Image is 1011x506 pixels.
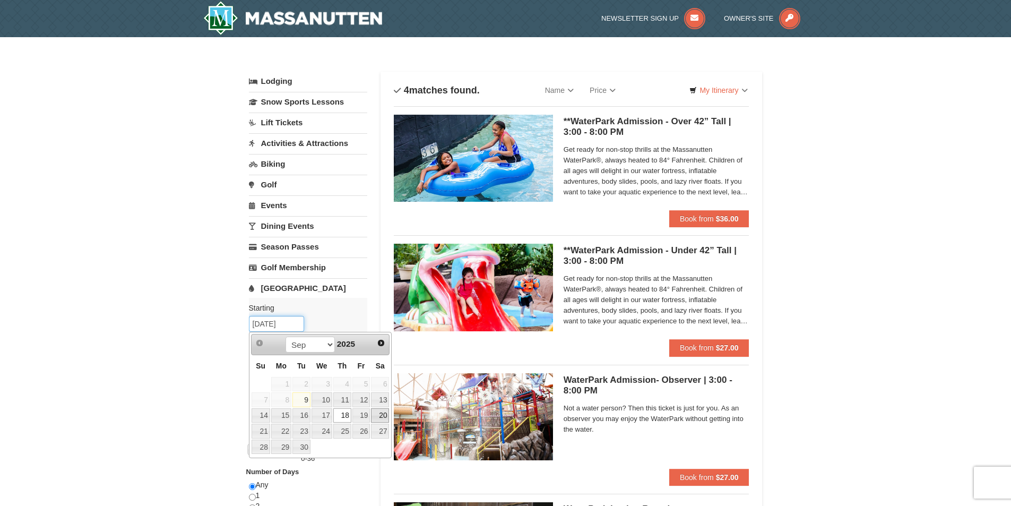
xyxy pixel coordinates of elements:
[338,362,347,370] span: Thursday
[271,392,291,407] span: 8
[316,362,327,370] span: Wednesday
[680,344,714,352] span: Book from
[564,245,749,267] h5: **WaterPark Admission - Under 42” Tall | 3:00 - 8:00 PM
[271,408,291,423] a: 15
[394,115,553,202] img: 6619917-1058-293f39d8.jpg
[371,392,389,407] a: 13
[249,92,367,112] a: Snow Sports Lessons
[394,373,553,460] img: 6619917-1066-60f46fa6.jpg
[292,408,310,423] a: 16
[271,440,291,454] a: 29
[333,377,351,392] span: 4
[564,144,749,198] span: Get ready for non-stop thrills at the Massanutten WaterPark®, always heated to 84° Fahrenheit. Ch...
[292,392,310,407] a: 9
[312,424,332,439] a: 24
[371,424,389,439] a: 27
[669,469,749,486] button: Book from $27.00
[394,244,553,331] img: 6619917-1062-d161e022.jpg
[582,80,624,101] a: Price
[333,408,351,423] a: 18
[249,237,367,256] a: Season Passes
[292,377,310,392] span: 2
[203,1,383,35] a: Massanutten Resort
[352,408,370,423] a: 19
[249,216,367,236] a: Dining Events
[352,392,370,407] a: 12
[669,339,749,356] button: Book from $27.00
[271,424,291,439] a: 22
[249,72,367,91] a: Lodging
[271,377,291,392] span: 1
[333,392,351,407] a: 11
[312,377,332,392] span: 3
[601,14,705,22] a: Newsletter Sign Up
[256,362,265,370] span: Sunday
[292,424,310,439] a: 23
[249,175,367,194] a: Golf
[682,82,754,98] a: My Itinerary
[276,362,287,370] span: Monday
[249,154,367,174] a: Biking
[252,440,270,454] a: 28
[312,392,332,407] a: 10
[337,339,355,348] span: 2025
[352,424,370,439] a: 26
[249,133,367,153] a: Activities & Attractions
[716,344,739,352] strong: $27.00
[374,336,388,350] a: Next
[724,14,774,22] span: Owner's Site
[564,273,749,327] span: Get ready for non-stop thrills at the Massanutten WaterPark®, always heated to 84° Fahrenheit. Ch...
[255,339,264,347] span: Prev
[371,377,389,392] span: 6
[680,215,714,223] span: Book from
[358,362,365,370] span: Friday
[252,424,270,439] a: 21
[249,303,359,313] label: Starting
[252,392,270,407] span: 7
[301,454,305,462] span: 0
[404,85,409,96] span: 4
[537,80,582,101] a: Name
[680,473,714,482] span: Book from
[252,408,270,423] a: 14
[203,1,383,35] img: Massanutten Resort Logo
[371,408,389,423] a: 20
[246,468,299,476] strong: Number of Days
[377,339,385,347] span: Next
[376,362,385,370] span: Saturday
[333,424,351,439] a: 25
[564,375,749,396] h5: WaterPark Admission- Observer | 3:00 - 8:00 PM
[249,113,367,132] a: Lift Tickets
[253,336,267,350] a: Prev
[312,408,332,423] a: 17
[394,85,480,96] h4: matches found.
[716,473,739,482] strong: $27.00
[564,403,749,435] span: Not a water person? Then this ticket is just for you. As an observer you may enjoy the WaterPark ...
[297,362,306,370] span: Tuesday
[249,453,367,464] label: -
[307,454,315,462] span: 36
[669,210,749,227] button: Book from $36.00
[249,195,367,215] a: Events
[601,14,679,22] span: Newsletter Sign Up
[352,377,370,392] span: 5
[564,116,749,138] h5: **WaterPark Admission - Over 42” Tall | 3:00 - 8:00 PM
[292,440,310,454] a: 30
[724,14,800,22] a: Owner's Site
[716,215,739,223] strong: $36.00
[249,278,367,298] a: [GEOGRAPHIC_DATA]
[249,258,367,277] a: Golf Membership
